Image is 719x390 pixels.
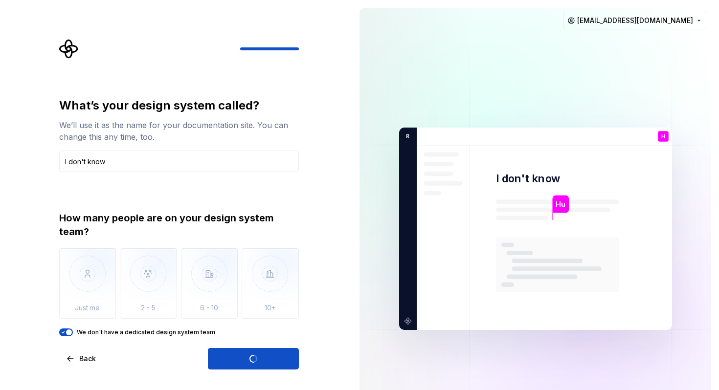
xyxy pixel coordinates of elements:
[59,119,299,143] div: We’ll use it as the name for your documentation site. You can change this any time, too.
[59,98,299,113] div: What’s your design system called?
[496,172,560,186] p: I don't know
[77,328,215,336] label: We don't have a dedicated design system team
[403,132,409,141] p: R
[59,211,299,238] div: How many people are on your design system team?
[59,348,104,369] button: Back
[577,16,693,25] span: [EMAIL_ADDRESS][DOMAIN_NAME]
[563,12,707,29] button: [EMAIL_ADDRESS][DOMAIN_NAME]
[59,39,79,59] svg: Supernova Logo
[59,151,299,172] input: Design system name
[79,354,96,364] span: Back
[661,134,665,139] p: H
[556,199,565,210] p: Hu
